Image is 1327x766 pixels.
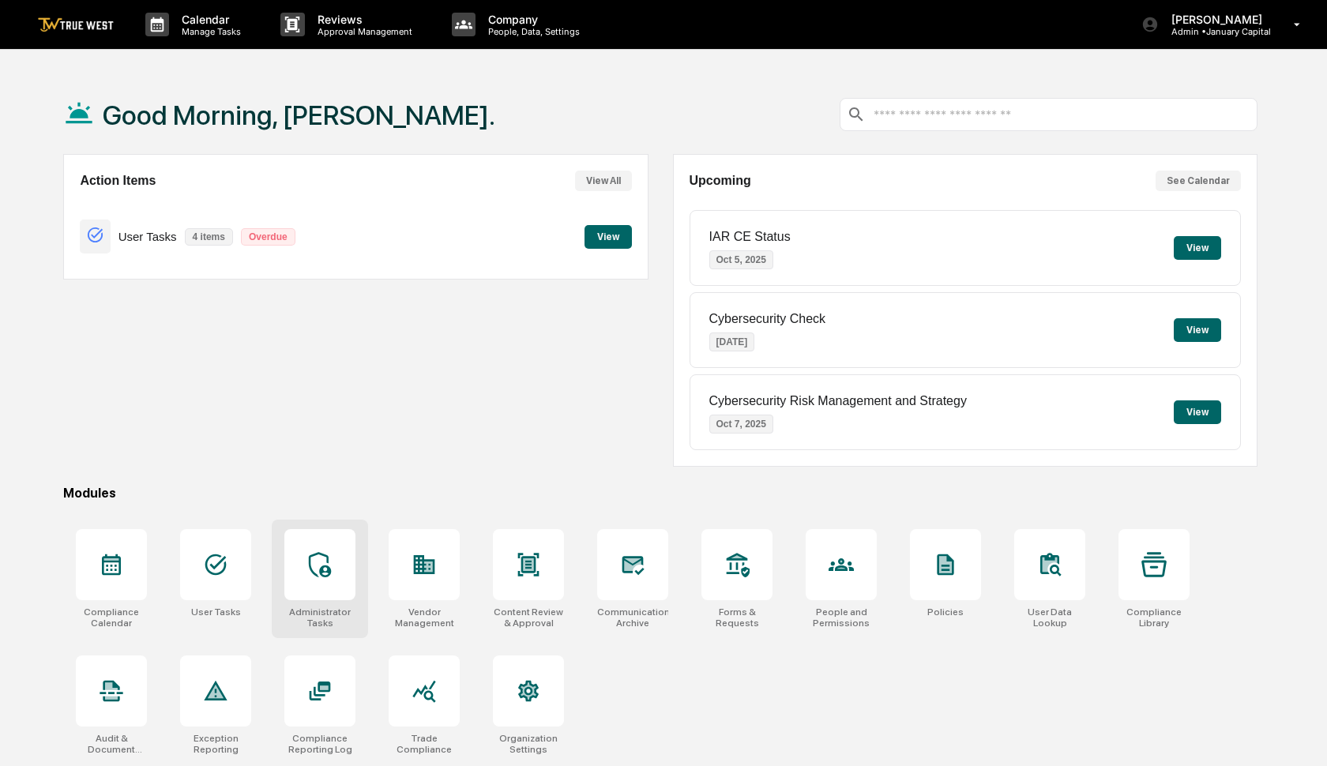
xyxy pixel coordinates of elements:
h2: Upcoming [690,174,751,188]
p: Oct 5, 2025 [709,250,773,269]
button: View [1174,318,1221,342]
button: View [1174,236,1221,260]
p: Admin • January Capital [1159,26,1271,37]
div: Compliance Reporting Log [284,733,355,755]
p: Company [476,13,588,26]
button: View [1174,400,1221,424]
div: Content Review & Approval [493,606,564,629]
p: Approval Management [305,26,420,37]
button: View All [575,171,632,191]
p: [PERSON_NAME] [1159,13,1271,26]
p: Manage Tasks [169,26,249,37]
p: Reviews [305,13,420,26]
p: Overdue [241,228,295,246]
div: User Data Lookup [1014,606,1085,629]
div: Compliance Calendar [76,606,147,629]
a: View [585,228,632,243]
p: Cybersecurity Risk Management and Strategy [709,394,967,408]
p: IAR CE Status [709,230,791,244]
p: [DATE] [709,332,755,351]
div: Communications Archive [597,606,668,629]
div: Audit & Document Logs [76,733,147,755]
div: Compliance Library [1118,606,1190,629]
p: Cybersecurity Check [709,312,826,326]
div: Vendor Management [389,606,460,629]
div: People and Permissions [806,606,877,629]
div: Trade Compliance [389,733,460,755]
div: Exception Reporting [180,733,251,755]
div: Policies [927,606,964,618]
p: Oct 7, 2025 [709,415,773,434]
div: Organization Settings [493,733,564,755]
p: 4 items [185,228,233,246]
div: Forms & Requests [701,606,773,629]
h1: Good Morning, [PERSON_NAME]. [103,100,495,131]
div: User Tasks [191,606,241,618]
div: Modules [63,486,1257,501]
h2: Action Items [80,174,156,188]
button: See Calendar [1156,171,1241,191]
div: Administrator Tasks [284,606,355,629]
p: People, Data, Settings [476,26,588,37]
p: Calendar [169,13,249,26]
p: User Tasks [118,230,177,243]
img: logo [38,17,114,32]
button: View [585,225,632,249]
